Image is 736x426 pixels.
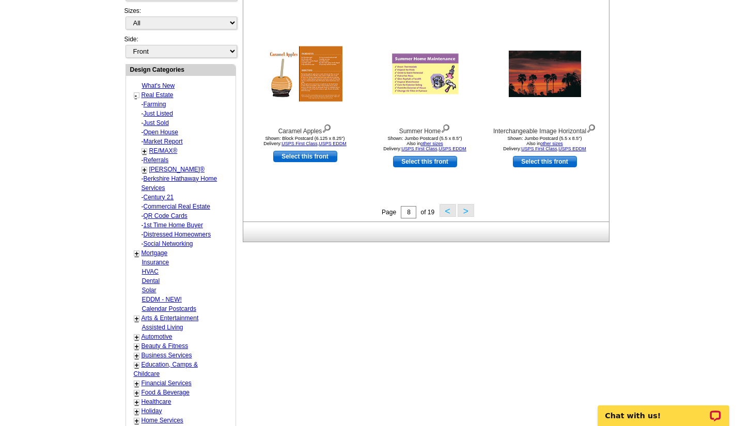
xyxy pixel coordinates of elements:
a: + [135,342,139,351]
a: RE/MAX® [149,147,178,154]
a: + [135,314,139,323]
div: - [134,220,234,230]
a: Social Networking [144,240,193,247]
a: other sizes [420,141,443,146]
div: - [134,202,234,211]
a: Home Services [142,417,183,424]
div: - [134,174,234,193]
iframe: LiveChat chat widget [591,393,736,426]
div: - [134,137,234,146]
div: Summer Home [368,122,482,136]
a: USPS First Class [401,146,437,151]
a: Just Listed [144,110,173,117]
a: + [143,166,147,174]
a: + [135,333,139,341]
div: Shown: Jumbo Postcard (5.5 x 8.5") Delivery: , [488,136,602,151]
a: Arts & Entertainment [142,314,199,322]
a: USPS First Class [521,146,557,151]
a: 1st Time Home Buyer [144,222,203,229]
img: view design details [441,122,450,133]
div: - [134,128,234,137]
a: Open House [144,129,178,136]
div: Caramel Apples [248,122,362,136]
img: Interchangeable Image Horizontal [509,51,581,97]
img: view design details [322,122,332,133]
div: Sizes: [124,6,236,35]
a: Business Services [142,352,192,359]
a: + [135,389,139,397]
a: + [135,361,139,369]
a: Healthcare [142,398,171,405]
button: < [440,204,456,217]
a: USPS EDDM [319,141,347,146]
a: Century 21 [144,194,174,201]
div: Shown: Block Postcard (6.125 x 8.25") Delivery: , [248,136,362,146]
a: use this design [273,151,337,162]
a: HVAC [142,268,159,275]
a: What's New [142,82,175,89]
a: Holiday [142,407,162,415]
a: - [135,91,137,100]
a: Mortgage [142,249,168,257]
span: of 19 [420,209,434,216]
a: use this design [513,156,577,167]
a: + [135,417,139,425]
div: - [134,100,234,109]
span: Also in [526,141,563,146]
div: - [134,109,234,118]
a: Real Estate [142,91,174,99]
a: Farming [144,101,166,108]
div: Interchangeable Image Horizontal [488,122,602,136]
a: Education, Camps & Childcare [134,361,198,377]
div: - [134,193,234,202]
img: Summer Home [389,51,461,98]
div: - [134,211,234,220]
div: - [134,118,234,128]
a: + [135,398,139,406]
a: Berkshire Hathaway Home Services [142,175,217,192]
a: Distressed Homeowners [144,231,211,238]
a: USPS First Class [281,141,318,146]
a: Calendar Postcards [142,305,196,312]
a: QR Code Cards [144,212,187,219]
a: USPS EDDM [558,146,586,151]
a: Commercial Real Estate [144,203,210,210]
a: Dental [142,277,160,285]
div: - [134,239,234,248]
a: Market Report [144,138,183,145]
a: USPS EDDM [439,146,466,151]
a: + [135,249,139,258]
span: Also in [406,141,443,146]
div: Shown: Jumbo Postcard (5.5 x 8.5") Delivery: , [368,136,482,151]
button: > [458,204,474,217]
a: other sizes [540,141,563,146]
a: Just Sold [144,119,169,127]
a: Financial Services [142,380,192,387]
a: + [135,380,139,388]
a: Assisted Living [142,324,183,331]
a: EDDM - NEW! [142,296,182,303]
img: view design details [586,122,596,133]
div: - [134,155,234,165]
a: Solar [142,287,156,294]
span: Page [382,209,396,216]
div: Side: [124,35,236,59]
a: Referrals [144,156,169,164]
a: use this design [393,156,457,167]
img: Caramel Apples [268,46,342,102]
a: + [135,352,139,360]
div: Design Categories [126,65,236,74]
a: [PERSON_NAME]® [149,166,205,173]
a: Food & Beverage [142,389,190,396]
a: + [135,407,139,416]
a: + [143,147,147,155]
div: - [134,230,234,239]
a: Insurance [142,259,169,266]
a: Automotive [142,333,173,340]
a: Beauty & Fitness [142,342,189,350]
